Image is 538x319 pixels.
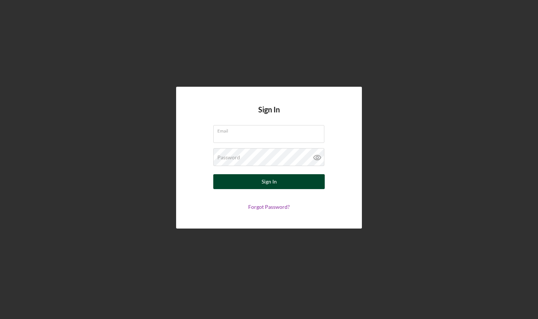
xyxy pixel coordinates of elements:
label: Password [217,154,240,160]
div: Sign In [262,174,277,189]
label: Email [217,125,324,134]
h4: Sign In [258,105,280,125]
a: Forgot Password? [248,204,290,210]
button: Sign In [213,174,325,189]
